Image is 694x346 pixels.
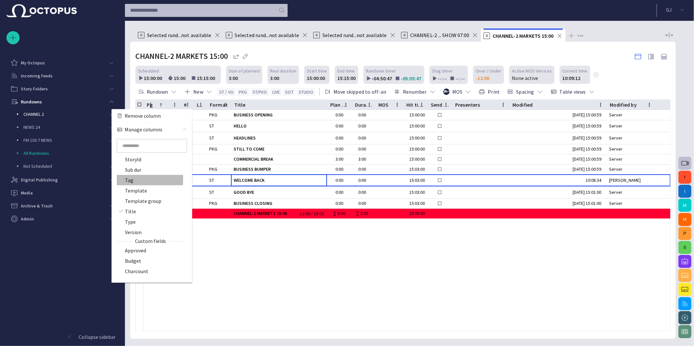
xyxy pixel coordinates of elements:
[358,112,369,118] div: 0:00
[609,112,625,118] div: Server
[234,144,324,154] div: STILL TO COME
[609,189,625,195] div: Server
[341,100,350,109] button: Plan dur column menu
[235,32,299,38] span: Selected rund...not available
[609,146,625,152] div: Server
[330,177,349,183] div: 0:00
[378,101,389,108] div: MOS
[125,176,133,184] span: Tag
[393,100,402,109] button: MOS column menu
[125,112,187,120] span: Remove column
[160,101,162,108] div: ?
[135,29,223,42] div: RSelected rund...not available
[125,187,147,194] span: Template
[406,146,425,152] div: 15:00:00
[406,156,425,162] div: 15:00:00
[174,74,189,82] div: 15:00
[678,171,691,184] button: f
[399,29,481,42] div: RCHANNEL-2 ... SHOW 07:00
[417,100,426,109] button: Hit time column menu
[573,112,604,118] div: 10/8 15:00:59
[307,74,325,82] div: 15:00:00
[330,101,349,108] div: Plan dur
[678,227,691,240] button: P
[573,200,604,206] div: 10/8 15:01:00
[234,165,324,174] div: BUSINESS BUMPER
[234,154,324,164] div: COMMERCIAL BREAK
[125,246,146,254] span: Approved
[406,189,425,195] div: 15:03:00
[125,218,136,226] span: Type
[311,29,399,42] div: RSelected rund...not available
[209,166,217,172] div: PKG
[221,100,230,109] button: Format column menu
[135,52,228,61] h2: CHANNEL-2 MARKETS 15:00
[23,137,105,143] p: FM 103.7 NEWS
[21,73,53,79] p: Incoming Feeds
[330,189,349,195] div: 0:00
[307,68,327,74] span: Start time
[125,166,141,174] span: Sub dur
[358,166,369,172] div: 0:00
[132,237,169,245] span: Custom fields
[234,199,324,208] div: BUSINESS CLOSING
[125,257,141,265] span: Budget
[7,186,118,199] div: Media
[197,101,204,108] div: Lck
[499,100,508,109] button: Presenters column menu
[209,123,214,129] div: ST
[125,197,161,205] span: Template group
[645,100,654,109] button: Modified by column menu
[112,109,192,283] ul: # column menu
[355,101,372,108] div: Duration
[170,100,179,109] button: ? column menu
[23,150,118,156] p: All Rundowns
[21,190,33,196] p: Media
[505,86,545,98] button: Spacing
[358,123,369,129] div: 0:00
[406,112,425,118] div: 15:00:00
[125,126,171,134] span: Manage columns
[217,88,236,96] button: ST / VO
[610,101,637,108] div: Modified by
[441,86,474,98] button: MOS
[573,123,604,129] div: 10/8 15:00:59
[234,110,324,120] div: BUSINESS OPENING
[234,146,324,152] span: STILL TO COME
[330,200,349,206] div: 0:00
[229,74,238,82] div: 3:00
[406,200,425,206] div: 15:03:00
[678,185,691,198] button: I
[125,228,142,236] span: Version
[229,68,260,74] span: Sum of planned
[125,267,148,275] span: Charcount
[226,32,232,38] p: R
[79,333,116,341] p: Collapse sidebar
[21,216,34,222] p: Admin
[442,100,451,109] button: Send to LiveU column menu
[21,99,42,105] p: Rundowns
[365,100,374,109] button: Duration column menu
[512,68,552,74] span: Active MOS devices
[270,88,282,96] button: LIVE
[358,156,369,162] div: 3:00
[313,32,320,38] p: R
[21,203,53,209] p: Archive & Trash
[562,68,587,74] span: Current time
[330,156,349,162] div: 3:00
[234,112,324,118] span: BUSINESS OPENING
[234,187,324,198] div: GOOD BYE
[337,74,356,82] div: 15:15:00
[337,68,355,74] span: End time
[573,156,604,162] div: 10/8 15:00:59
[234,132,324,144] div: HEADLINES
[197,74,218,82] div: 15:15:00
[330,166,349,172] div: 0:00
[21,86,48,92] p: Story Folders
[7,4,77,17] img: Octopus News Room
[234,123,324,129] span: HELLO
[609,166,625,172] div: Server
[7,56,118,225] ul: main menu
